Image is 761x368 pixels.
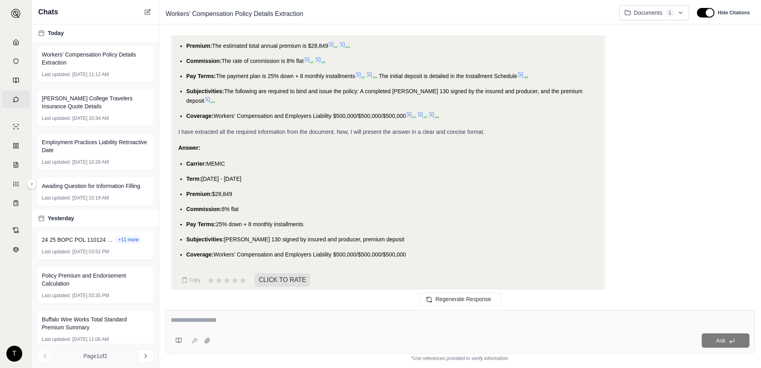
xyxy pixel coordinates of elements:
button: Copy [178,272,204,288]
span: MEMIC [207,161,225,167]
span: [DATE] 11:06 AM [72,336,109,343]
span: [DATE] - [DATE] [201,176,242,182]
span: Workers' Compensation Policy Details Extraction [162,8,306,20]
span: $28,849 [212,191,232,197]
span: Pay Terms: [186,221,216,227]
span: . The initial deposit is detailed in the Installment Schedule [376,73,517,79]
span: [PERSON_NAME] 130 signed by insured and producer, premium deposit [224,236,404,243]
a: Custom Report [2,175,30,193]
button: Documents1 [619,5,689,20]
span: Yesterday [48,214,74,222]
span: 25% down + 8 monthly installments [216,221,303,227]
a: Single Policy [2,118,30,135]
a: Prompt Library [2,72,30,89]
span: . [438,113,439,119]
span: Last updated: [42,159,71,165]
span: Coverage: [186,251,213,258]
span: Documents [634,9,662,17]
span: The estimated total annual premium is $28,849 [212,43,328,49]
span: Buffalo Wire Works Total Standard Premium Summary [42,315,149,331]
span: 24 25 BOPC POL 110124 NEWB pol#BP 0027105.pdf [42,236,113,244]
span: [DATE] 10:34 AM [72,115,109,121]
span: Page 1 of 2 [84,352,107,360]
span: Workers' Compensation and Employers Liability $500,000/$500,000/$500,000 [213,113,406,119]
div: T [6,346,22,362]
span: [PERSON_NAME] College Travelers Insurance Quote Details [42,94,149,110]
span: 8% flat [222,206,239,212]
span: Last updated: [42,292,71,299]
span: I have extracted all the required information from the document. Now, I will present the answer i... [178,129,485,135]
span: Commission: [186,206,222,212]
span: . [527,73,529,79]
a: Contract Analysis [2,221,30,239]
div: Edit Title [162,8,613,20]
button: Ask [702,333,749,348]
button: Regenerate Response [419,293,501,305]
span: Premium: [186,191,212,197]
span: Workers' Compensation Policy Details Extraction [42,51,149,67]
span: . [349,43,350,49]
span: Commission: [186,58,222,64]
span: Awaiting Question for Information Filling [42,182,140,190]
a: Legal Search Engine [2,241,30,258]
span: The following are required to bind and issue the policy: A completed [PERSON_NAME] 130 signed by ... [186,88,582,104]
span: Last updated: [42,249,71,255]
span: Today [48,29,64,37]
div: *Use references provided to verify information. [166,354,755,362]
span: Last updated: [42,71,71,78]
span: [DATE] 10:19 AM [72,195,109,201]
button: Expand sidebar [27,179,37,189]
span: Last updated: [42,195,71,201]
span: . [324,58,326,64]
span: Copy [189,277,201,283]
strong: Answer: [178,145,200,151]
span: 1 [665,9,675,17]
span: Hide Citations [718,10,750,16]
span: [DATE] 10:26 AM [72,159,109,165]
a: Policy Comparisons [2,137,30,155]
span: Policy Premium and Endorsement Calculation [42,272,149,288]
span: Regenerate Response [435,296,491,302]
span: Last updated: [42,115,71,121]
a: Documents Vault [2,53,30,70]
span: [DATE] 11:12 AM [72,71,109,78]
a: Claim Coverage [2,156,30,174]
span: Subjectivities: [186,236,224,243]
a: Home [2,33,30,51]
span: Employment Practices Liability Retroactive Date [42,138,149,154]
button: Expand sidebar [8,6,24,22]
span: . [214,98,215,104]
span: Pay Terms: [186,73,216,79]
span: [DATE] 03:52 PM [72,249,109,255]
button: +11 more [115,236,142,244]
span: Chats [38,6,58,18]
span: Carrier: [186,161,207,167]
a: Coverage Table [2,194,30,212]
span: [DATE] 03:35 PM [72,292,109,299]
span: The payment plan is 25% down + 8 monthly installments [216,73,355,79]
span: The rate of commission is 8% flat [222,58,304,64]
span: Premium: [186,43,212,49]
a: Chat [2,91,30,108]
button: New Chat [143,7,152,17]
span: CLICK TO RATE [255,273,310,287]
span: Term: [186,176,201,182]
span: Last updated: [42,336,71,343]
span: Coverage: [186,113,213,119]
span: Subjectivities: [186,88,224,94]
img: Expand sidebar [11,9,21,18]
span: Ask [716,337,725,344]
span: Workers' Compensation and Employers Liability $500,000/$500,000/$500,000 [213,251,406,258]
